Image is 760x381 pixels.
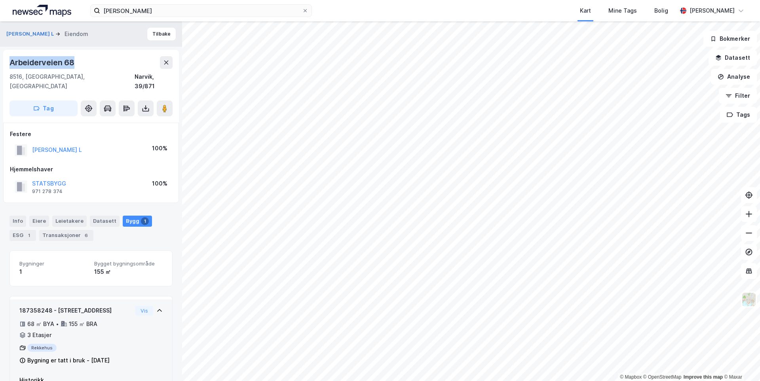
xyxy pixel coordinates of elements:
[94,267,163,277] div: 155 ㎡
[19,260,88,267] span: Bygninger
[643,374,682,380] a: OpenStreetMap
[719,88,757,104] button: Filter
[9,216,26,227] div: Info
[690,6,735,15] div: [PERSON_NAME]
[620,374,642,380] a: Mapbox
[27,356,110,365] div: Bygning er tatt i bruk - [DATE]
[94,260,163,267] span: Bygget bygningsområde
[9,72,135,91] div: 8516, [GEOGRAPHIC_DATA], [GEOGRAPHIC_DATA]
[69,319,97,329] div: 155 ㎡ BRA
[29,216,49,227] div: Eiere
[10,165,172,174] div: Hjemmelshaver
[135,72,173,91] div: Narvik, 39/871
[703,31,757,47] button: Bokmerker
[100,5,302,17] input: Søk på adresse, matrikkel, gårdeiere, leietakere eller personer
[123,216,152,227] div: Bygg
[9,100,78,116] button: Tag
[720,343,760,381] iframe: Chat Widget
[135,306,153,315] button: Vis
[19,306,132,315] div: 187358248 - [STREET_ADDRESS]
[147,28,176,40] button: Tilbake
[608,6,637,15] div: Mine Tags
[9,230,36,241] div: ESG
[27,330,51,340] div: 3 Etasjer
[152,144,167,153] div: 100%
[25,231,33,239] div: 1
[711,69,757,85] button: Analyse
[741,292,756,307] img: Z
[90,216,120,227] div: Datasett
[654,6,668,15] div: Bolig
[82,231,90,239] div: 6
[152,179,167,188] div: 100%
[6,30,55,38] button: [PERSON_NAME] L
[720,107,757,123] button: Tags
[19,267,88,277] div: 1
[709,50,757,66] button: Datasett
[27,319,54,329] div: 68 ㎡ BYA
[52,216,87,227] div: Leietakere
[9,56,76,69] div: Arbeiderveien 68
[32,188,63,195] div: 971 278 374
[580,6,591,15] div: Kart
[720,343,760,381] div: Kontrollprogram for chat
[13,5,71,17] img: logo.a4113a55bc3d86da70a041830d287a7e.svg
[39,230,93,241] div: Transaksjoner
[684,374,723,380] a: Improve this map
[141,217,149,225] div: 1
[10,129,172,139] div: Festere
[65,29,88,39] div: Eiendom
[56,321,59,327] div: •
